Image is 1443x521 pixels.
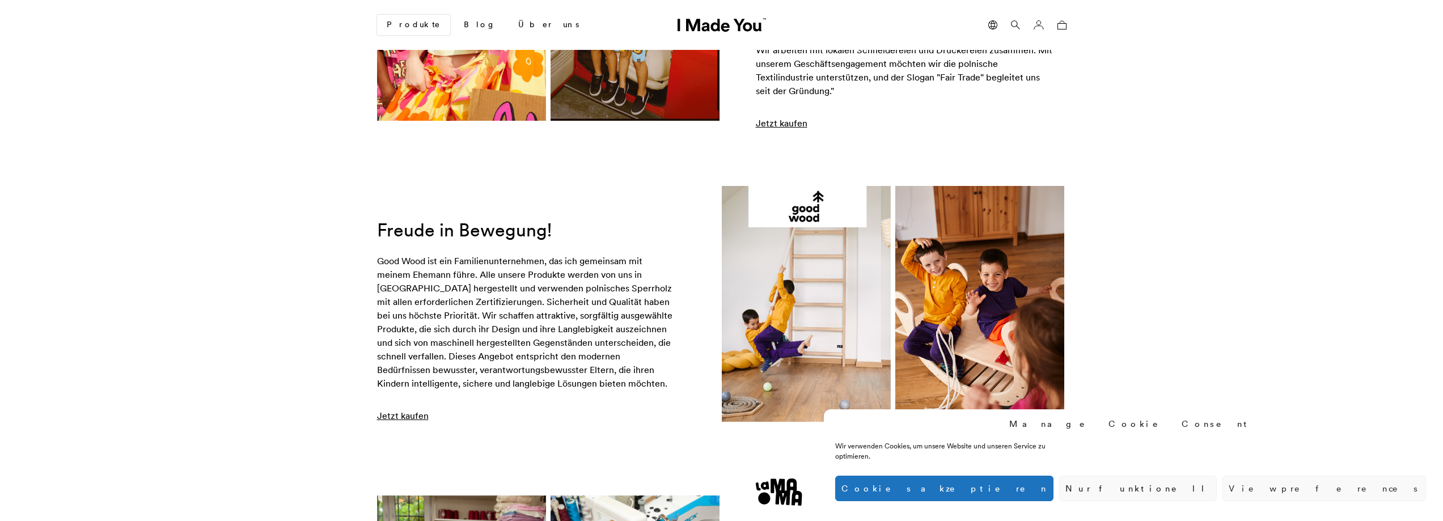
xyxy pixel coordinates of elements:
[835,476,1053,501] button: Cookies akzeptieren
[377,15,450,35] a: Produkte
[377,254,674,390] div: Good Wood ist ein Familienunternehmen, das ich gemeinsam mit meinem Ehemann führe. Alle unsere Pr...
[756,116,807,130] a: Jetzt kaufen
[1222,476,1426,501] button: View preferences
[756,478,802,506] img: la ma ma
[455,15,505,35] a: Blog
[509,15,588,35] a: Über uns
[1009,418,1252,430] div: Manage Cookie Consent
[377,219,688,242] h2: Freude in Bewegung!
[377,409,429,422] a: Jetzt kaufen
[835,441,1081,461] div: Wir verwenden Cookies, um unsere Website und unseren Service zu optimieren.
[1059,476,1217,501] button: Nur funktionell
